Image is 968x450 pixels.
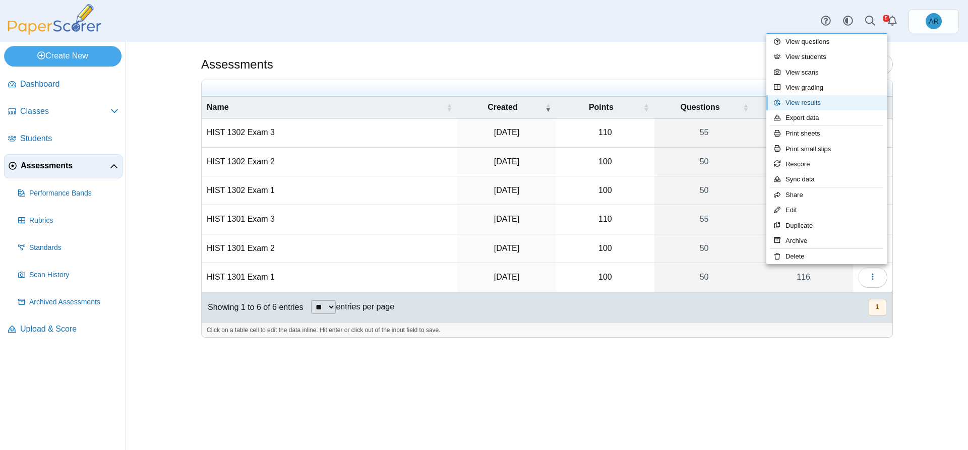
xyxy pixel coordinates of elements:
a: Scan History [14,263,123,287]
td: HIST 1302 Exam 2 [202,148,457,176]
a: 0 [754,148,853,176]
time: Apr 1, 2025 at 7:33 PM [494,157,519,166]
a: View scans [766,65,887,80]
nav: pagination [868,299,886,315]
a: 50 [654,263,754,291]
time: May 11, 2025 at 9:56 PM [494,128,519,137]
a: Standards [14,236,123,260]
span: Performance Bands [29,188,118,199]
span: Questions [659,102,741,113]
a: Sync data [766,172,887,187]
a: 116 [754,263,853,291]
a: PaperScorer [4,28,105,36]
span: Alejandro Renteria [926,13,942,29]
span: Name : Activate to sort [446,102,452,112]
span: Dashboard [20,79,118,90]
span: Assessments [21,160,110,171]
time: Nov 10, 2024 at 7:30 PM [494,244,519,252]
a: Edit [766,203,887,218]
a: View results [766,95,887,110]
span: Points [561,102,641,113]
td: HIST 1301 Exam 1 [202,263,457,292]
span: Created : Activate to remove sorting [545,102,551,112]
div: Showing 1 to 6 of 6 entries [202,292,303,323]
a: Alerts [881,10,903,32]
a: Print small slips [766,142,887,157]
span: Classes [20,106,110,117]
span: Rubrics [29,216,118,226]
td: HIST 1301 Exam 3 [202,205,457,234]
span: Points : Activate to sort [643,102,649,112]
label: entries per page [336,302,394,311]
a: View questions [766,34,887,49]
a: Share [766,187,887,203]
a: Archived Assessments [14,290,123,314]
td: HIST 1301 Exam 2 [202,234,457,263]
span: Scan History [29,270,118,280]
a: Export data [766,110,887,125]
time: Dec 3, 2024 at 7:43 PM [494,215,519,223]
a: Performance Bands [14,181,123,206]
a: View students [766,49,887,65]
time: Oct 6, 2024 at 8:12 PM [494,273,519,281]
span: Upload & Score [20,324,118,335]
button: 1 [869,299,886,315]
a: 55 [654,118,754,147]
a: Archive [766,233,887,248]
a: 0 [754,234,853,263]
a: Delete [766,249,887,264]
a: Rubrics [14,209,123,233]
td: 100 [556,263,654,292]
a: Create New [4,46,122,66]
td: HIST 1302 Exam 1 [202,176,457,205]
span: Standards [29,243,118,253]
a: Upload & Score [4,317,123,342]
span: Alejandro Renteria [929,18,938,25]
a: Classes [4,100,123,124]
a: Duplicate [766,218,887,233]
a: 0 [754,118,853,147]
a: 55 [654,205,754,233]
td: HIST 1302 Exam 3 [202,118,457,147]
a: Dashboard [4,73,123,97]
a: 50 [654,234,754,263]
td: 110 [556,205,654,234]
time: Feb 18, 2025 at 9:28 PM [494,186,519,195]
a: 50 [654,176,754,205]
a: Rescore [766,157,887,172]
a: 50 [654,148,754,176]
td: 100 [556,176,654,205]
span: Archived Assessments [29,297,118,307]
h1: Assessments [201,56,273,73]
span: Questions : Activate to sort [743,102,749,112]
span: Name [207,102,444,113]
td: 110 [556,118,654,147]
a: Assessments [4,154,123,178]
a: Print sheets [766,126,887,141]
a: 0 [754,176,853,205]
span: Students [759,102,840,113]
td: 100 [556,148,654,176]
td: 100 [556,234,654,263]
img: PaperScorer [4,4,105,35]
a: View grading [766,80,887,95]
div: Click on a table cell to edit the data inline. Hit enter or click out of the input field to save. [202,323,892,338]
span: Created [462,102,543,113]
a: 0 [754,205,853,233]
a: Students [4,127,123,151]
a: Alejandro Renteria [909,9,959,33]
span: Students [20,133,118,144]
